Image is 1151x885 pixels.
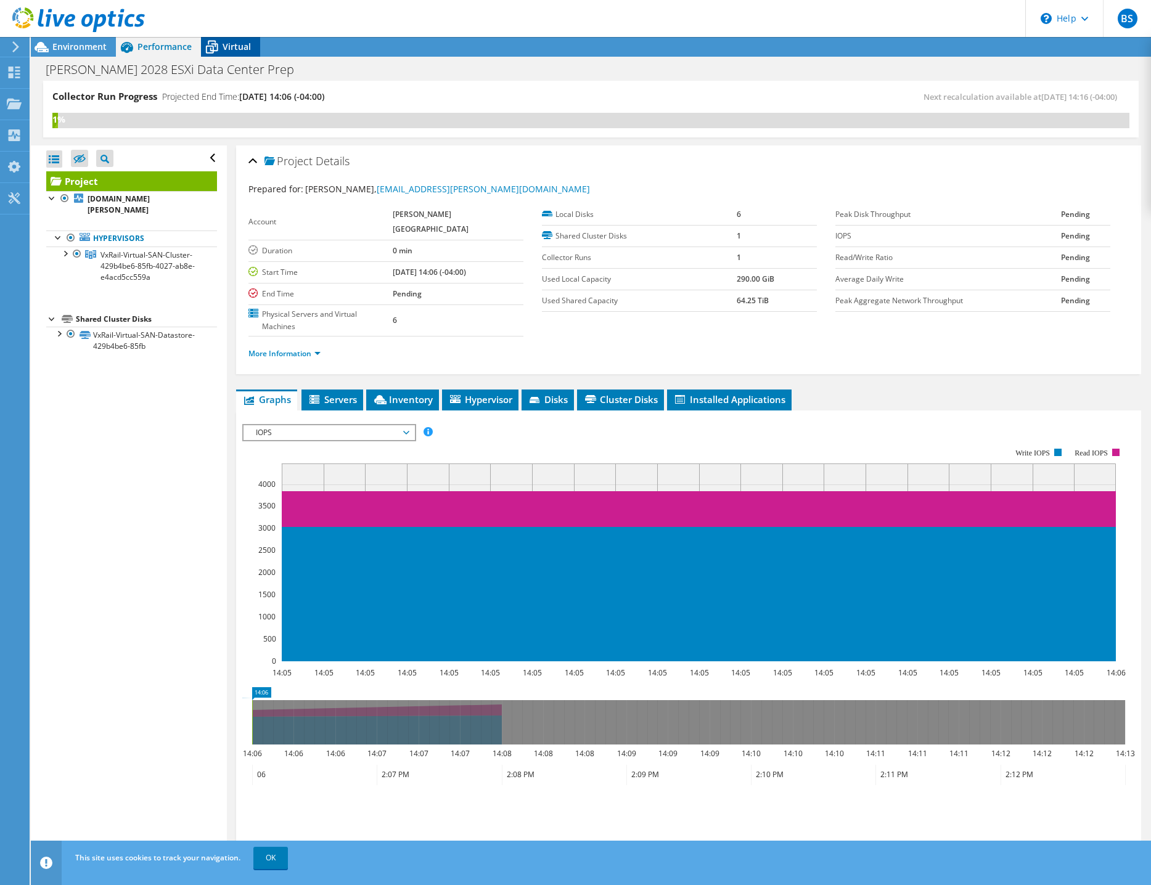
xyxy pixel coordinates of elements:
[272,667,291,678] text: 14:05
[272,656,276,666] text: 0
[100,250,195,282] span: VxRail-Virtual-SAN-Cluster-429b4be6-85fb-4027-ab8e-e4acd5cc559a
[616,748,636,759] text: 14:09
[242,393,291,406] span: Graphs
[1115,748,1134,759] text: 14:13
[1075,449,1108,457] text: Read IOPS
[242,748,261,759] text: 14:06
[393,245,412,256] b: 0 min
[542,251,737,264] label: Collector Runs
[248,216,393,228] label: Account
[40,63,313,76] h1: [PERSON_NAME] 2028 ESXi Data Center Prep
[409,748,428,759] text: 14:07
[835,295,1062,307] label: Peak Aggregate Network Throughput
[824,748,843,759] text: 14:10
[367,748,386,759] text: 14:07
[1041,13,1052,24] svg: \n
[542,295,737,307] label: Used Shared Capacity
[46,327,217,354] a: VxRail-Virtual-SAN-Datastore-429b4be6-85fb
[316,153,350,168] span: Details
[263,634,276,644] text: 500
[314,667,333,678] text: 14:05
[647,667,666,678] text: 14:05
[377,183,590,195] a: [EMAIL_ADDRESS][PERSON_NAME][DOMAIN_NAME]
[542,208,737,221] label: Local Disks
[264,155,313,168] span: Project
[737,230,741,241] b: 1
[52,113,58,126] div: 1%
[75,852,240,863] span: This site uses cookies to track your navigation.
[689,667,708,678] text: 14:05
[308,393,357,406] span: Servers
[731,667,750,678] text: 14:05
[258,479,276,489] text: 4000
[700,748,719,759] text: 14:09
[1064,667,1083,678] text: 14:05
[528,393,568,406] span: Disks
[258,500,276,511] text: 3500
[248,183,303,195] label: Prepared for:
[533,748,552,759] text: 14:08
[1023,667,1042,678] text: 14:05
[372,393,433,406] span: Inventory
[835,273,1062,285] label: Average Daily Write
[248,245,393,257] label: Duration
[393,267,466,277] b: [DATE] 14:06 (-04:00)
[88,194,150,215] b: [DOMAIN_NAME][PERSON_NAME]
[258,545,276,555] text: 2500
[326,748,345,759] text: 14:06
[605,667,625,678] text: 14:05
[658,748,677,759] text: 14:09
[1106,667,1125,678] text: 14:06
[542,273,737,285] label: Used Local Capacity
[239,91,324,102] span: [DATE] 14:06 (-04:00)
[1061,252,1090,263] b: Pending
[1074,748,1093,759] text: 14:12
[835,230,1062,242] label: IOPS
[355,667,374,678] text: 14:05
[393,315,397,325] b: 6
[253,847,288,869] a: OK
[737,274,774,284] b: 290.00 GiB
[542,230,737,242] label: Shared Cluster Disks
[673,393,785,406] span: Installed Applications
[258,589,276,600] text: 1500
[448,393,512,406] span: Hypervisor
[939,667,958,678] text: 14:05
[522,667,541,678] text: 14:05
[284,748,303,759] text: 14:06
[737,209,741,219] b: 6
[898,667,917,678] text: 14:05
[52,41,107,52] span: Environment
[46,230,217,247] a: Hypervisors
[907,748,927,759] text: 14:11
[1061,295,1090,306] b: Pending
[250,425,408,440] span: IOPS
[949,748,968,759] text: 14:11
[480,667,499,678] text: 14:05
[46,247,217,285] a: VxRail-Virtual-SAN-Cluster-429b4be6-85fb-4027-ab8e-e4acd5cc559a
[772,667,792,678] text: 14:05
[248,266,393,279] label: Start Time
[814,667,833,678] text: 14:05
[856,667,875,678] text: 14:05
[1041,91,1117,102] span: [DATE] 14:16 (-04:00)
[162,90,324,104] h4: Projected End Time:
[248,308,393,333] label: Physical Servers and Virtual Machines
[223,41,251,52] span: Virtual
[439,667,458,678] text: 14:05
[866,748,885,759] text: 14:11
[76,312,217,327] div: Shared Cluster Disks
[248,348,321,359] a: More Information
[305,183,590,195] span: [PERSON_NAME],
[1061,230,1090,241] b: Pending
[835,251,1062,264] label: Read/Write Ratio
[258,611,276,622] text: 1000
[741,748,760,759] text: 14:10
[492,748,511,759] text: 14:08
[783,748,802,759] text: 14:10
[1061,209,1090,219] b: Pending
[835,208,1062,221] label: Peak Disk Throughput
[564,667,583,678] text: 14:05
[924,91,1123,102] span: Next recalculation available at
[575,748,594,759] text: 14:08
